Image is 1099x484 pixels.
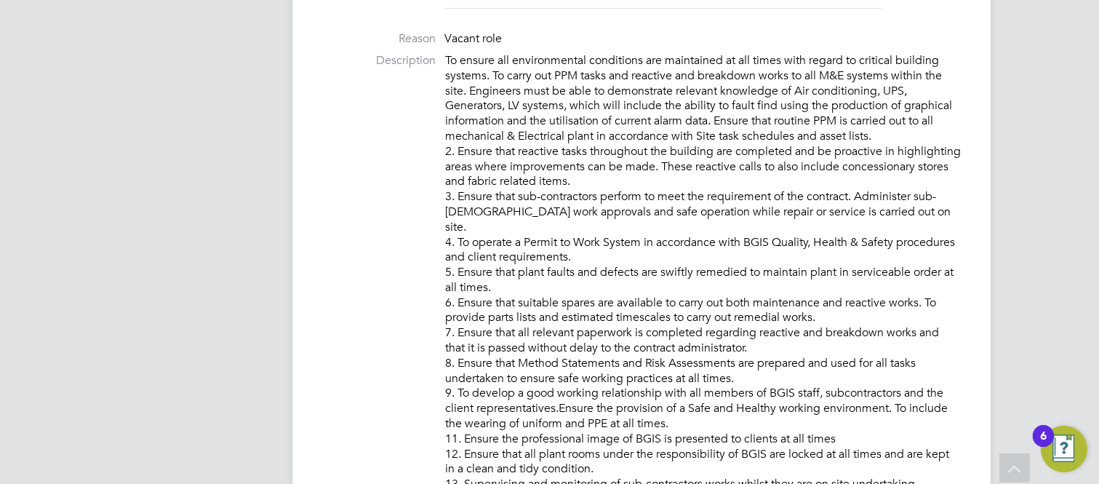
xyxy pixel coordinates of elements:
[1041,426,1087,472] button: Open Resource Center, 6 new notifications
[321,31,436,47] label: Reason
[445,31,503,46] span: Vacant role
[1040,436,1047,455] div: 6
[321,53,436,68] label: Description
